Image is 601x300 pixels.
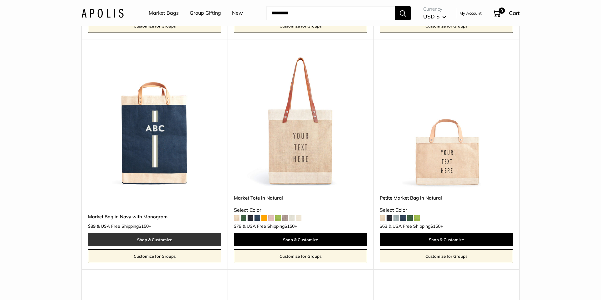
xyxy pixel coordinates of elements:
[380,55,513,188] a: Petite Market Bag in NaturalPetite Market Bag in Natural
[234,223,241,229] span: $79
[266,6,395,20] input: Search...
[423,12,446,22] button: USD $
[493,8,520,18] a: 0 Cart
[380,223,387,229] span: $63
[234,55,367,188] a: description_Make it yours with custom printed text.Market Tote in Natural
[423,5,446,13] span: Currency
[460,9,482,17] a: My Account
[88,223,95,229] span: $89
[88,249,221,263] a: Customize for Groups
[509,10,520,16] span: Cart
[190,8,221,18] a: Group Gifting
[149,8,179,18] a: Market Bags
[380,249,513,263] a: Customize for Groups
[380,55,513,188] img: Petite Market Bag in Natural
[97,224,151,228] span: & USA Free Shipping +
[234,233,367,246] a: Shop & Customize
[380,194,513,201] a: Petite Market Bag in Natural
[234,55,367,188] img: description_Make it yours with custom printed text.
[234,249,367,263] a: Customize for Groups
[232,8,243,18] a: New
[285,223,295,229] span: $150
[88,55,221,188] img: Market Bag in Navy with Monogram
[499,8,505,14] span: 0
[88,55,221,188] a: Market Bag in Navy with MonogramMarket Bag in Navy with Monogram
[388,224,443,228] span: & USA Free Shipping +
[430,223,440,229] span: $150
[395,6,411,20] button: Search
[423,13,439,20] span: USD $
[380,206,513,215] div: Select Color
[243,224,297,228] span: & USA Free Shipping +
[234,206,367,215] div: Select Color
[234,194,367,201] a: Market Tote in Natural
[88,213,221,220] a: Market Bag in Navy with Monogram
[380,233,513,246] a: Shop & Customize
[139,223,149,229] span: $150
[88,233,221,246] a: Shop & Customize
[81,8,124,18] img: Apolis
